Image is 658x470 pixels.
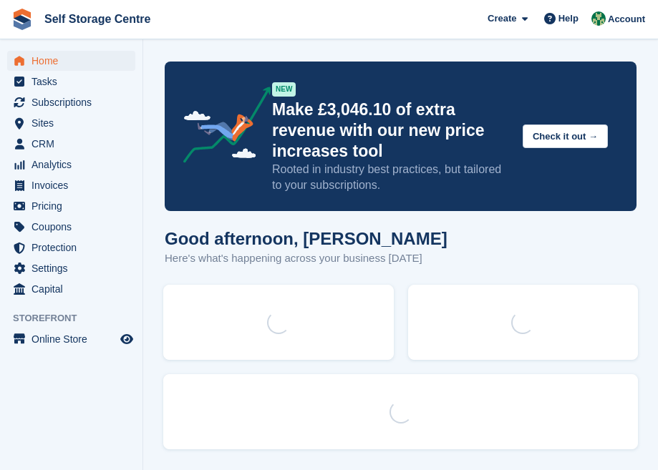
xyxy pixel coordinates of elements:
[32,196,117,216] span: Pricing
[118,331,135,348] a: Preview store
[32,258,117,278] span: Settings
[523,124,608,148] button: Check it out →
[32,92,117,112] span: Subscriptions
[7,329,135,349] a: menu
[7,72,135,92] a: menu
[32,113,117,133] span: Sites
[608,12,645,26] span: Account
[7,155,135,175] a: menu
[171,87,271,168] img: price-adjustments-announcement-icon-8257ccfd72463d97f412b2fc003d46551f7dbcb40ab6d574587a9cd5c0d94...
[7,258,135,278] a: menu
[591,11,606,26] img: Neil Taylor
[32,155,117,175] span: Analytics
[11,9,33,30] img: stora-icon-8386f47178a22dfd0bd8f6a31ec36ba5ce8667c1dd55bd0f319d3a0aa187defe.svg
[7,279,135,299] a: menu
[165,229,447,248] h1: Good afternoon, [PERSON_NAME]
[7,238,135,258] a: menu
[7,196,135,216] a: menu
[7,175,135,195] a: menu
[7,113,135,133] a: menu
[558,11,579,26] span: Help
[32,72,117,92] span: Tasks
[7,134,135,154] a: menu
[32,134,117,154] span: CRM
[32,238,117,258] span: Protection
[39,7,156,31] a: Self Storage Centre
[488,11,516,26] span: Create
[7,92,135,112] a: menu
[32,175,117,195] span: Invoices
[32,217,117,237] span: Coupons
[272,82,296,97] div: NEW
[272,99,511,162] p: Make £3,046.10 of extra revenue with our new price increases tool
[7,217,135,237] a: menu
[165,250,447,267] p: Here's what's happening across your business [DATE]
[13,311,142,325] span: Storefront
[32,51,117,71] span: Home
[7,51,135,71] a: menu
[272,162,511,193] p: Rooted in industry best practices, but tailored to your subscriptions.
[32,279,117,299] span: Capital
[32,329,117,349] span: Online Store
